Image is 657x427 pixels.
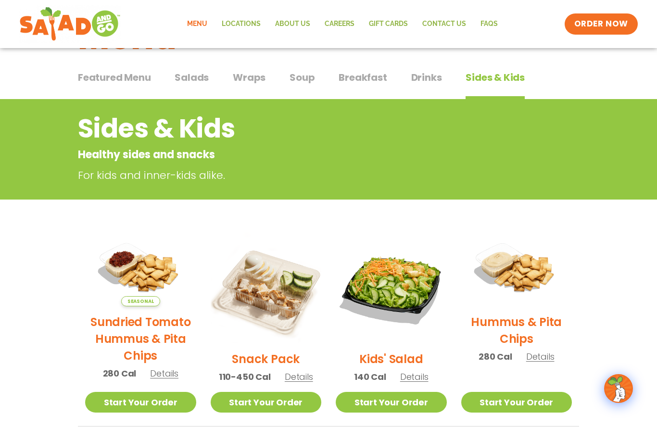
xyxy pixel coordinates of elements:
span: Details [400,371,429,383]
span: Details [285,371,313,383]
img: Product photo for Kids’ Salad [336,232,447,343]
span: 110-450 Cal [219,370,271,383]
span: Details [526,351,555,363]
span: ORDER NOW [574,18,628,30]
span: 280 Cal [479,350,512,363]
a: Contact Us [415,13,473,35]
span: Featured Menu [78,70,151,85]
h2: Sides & Kids [78,109,502,148]
h2: Snack Pack [232,351,300,367]
img: Product photo for Snack Pack [211,232,322,343]
a: Start Your Order [211,392,322,413]
span: Details [150,367,178,379]
a: Start Your Order [85,392,196,413]
a: Menu [180,13,215,35]
p: For kids and inner-kids alike. [78,167,506,183]
a: Start Your Order [461,392,572,413]
span: 280 Cal [103,367,137,380]
a: ORDER NOW [565,13,638,35]
span: Soup [290,70,315,85]
div: Tabbed content [78,67,579,100]
p: Healthy sides and snacks [78,147,502,163]
span: Drinks [411,70,442,85]
a: FAQs [473,13,505,35]
span: Breakfast [339,70,387,85]
img: Product photo for Sundried Tomato Hummus & Pita Chips [85,232,196,306]
span: Salads [175,70,209,85]
span: Sides & Kids [466,70,525,85]
h2: Kids' Salad [359,351,423,367]
a: Start Your Order [336,392,447,413]
img: new-SAG-logo-768×292 [19,5,121,43]
span: Seasonal [121,296,160,306]
nav: Menu [180,13,505,35]
span: Wraps [233,70,265,85]
a: GIFT CARDS [362,13,415,35]
img: wpChatIcon [605,375,632,402]
a: Careers [317,13,362,35]
a: About Us [268,13,317,35]
a: Locations [215,13,268,35]
img: Product photo for Hummus & Pita Chips [461,232,572,306]
span: 140 Cal [354,370,386,383]
h2: Hummus & Pita Chips [461,314,572,347]
h2: Sundried Tomato Hummus & Pita Chips [85,314,196,364]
